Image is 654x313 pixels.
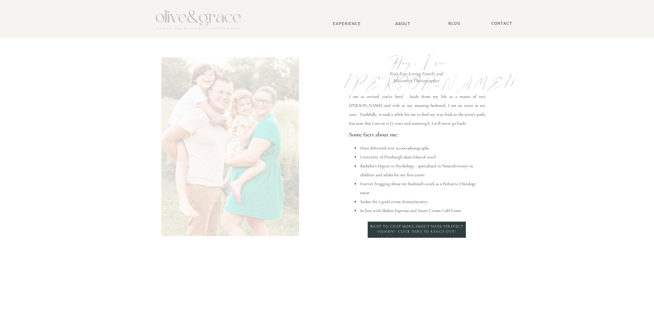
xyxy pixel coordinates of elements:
[360,197,485,206] li: Sucker for a good crime drama/mystery
[360,161,485,179] li: Bachelor's Degree in Psychology - specialized in Neurodiversity in children and adults for my fir...
[324,21,370,26] a: Experience
[369,224,464,236] a: Want to chat more about your perffect session? Click here to reach out!
[349,92,485,127] p: I am so excited you're here! Aside from my life as a mama of two [PERSON_NAME] and wife to my ama...
[488,21,516,26] a: Contact
[343,52,492,74] p: Hey, I'm [PERSON_NAME]!
[360,206,485,215] li: In love with Shaken Espresso and Sweet Cream Cold Foam
[360,179,485,197] li: Forever bragging about my husband's work as a Pediatric Oncology nurse
[349,129,486,141] p: Some facts about me:
[360,144,485,153] li: Have delivered over 10,000 photographs
[446,21,463,26] a: BLOG
[360,153,485,161] li: University of Pittsburgh alum (class of 2012!)
[392,21,413,26] a: About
